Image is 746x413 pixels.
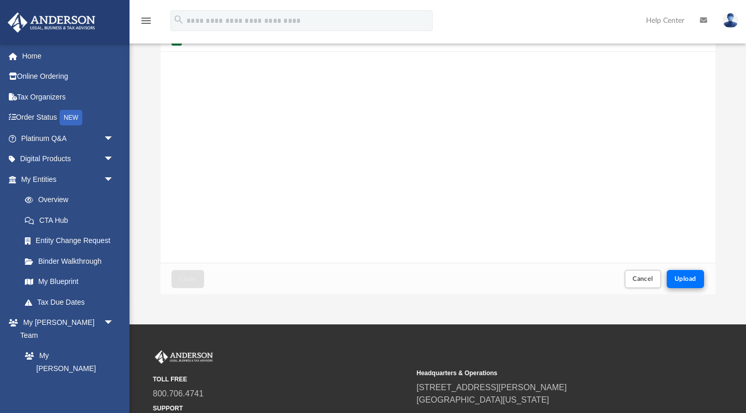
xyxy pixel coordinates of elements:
[625,270,661,288] button: Cancel
[15,251,130,272] a: Binder Walkthrough
[7,107,130,129] a: Order StatusNEW
[667,270,704,288] button: Upload
[15,346,119,392] a: My [PERSON_NAME] Team
[633,276,653,282] span: Cancel
[153,350,215,364] img: Anderson Advisors Platinum Portal
[7,312,124,346] a: My [PERSON_NAME] Teamarrow_drop_down
[15,210,130,231] a: CTA Hub
[417,383,567,392] a: [STREET_ADDRESS][PERSON_NAME]
[675,276,696,282] span: Upload
[7,87,130,107] a: Tax Organizers
[15,292,130,312] a: Tax Due Dates
[104,128,124,149] span: arrow_drop_down
[104,149,124,170] span: arrow_drop_down
[15,190,130,210] a: Overview
[5,12,98,33] img: Anderson Advisors Platinum Portal
[7,46,130,66] a: Home
[7,128,130,149] a: Platinum Q&Aarrow_drop_down
[7,66,130,87] a: Online Ordering
[140,15,152,27] i: menu
[104,169,124,190] span: arrow_drop_down
[7,169,130,190] a: My Entitiesarrow_drop_down
[179,276,196,282] span: Close
[153,375,409,384] small: TOLL FREE
[15,231,130,251] a: Entity Change Request
[7,149,130,169] a: Digital Productsarrow_drop_down
[104,312,124,334] span: arrow_drop_down
[140,20,152,27] a: menu
[417,395,549,404] a: [GEOGRAPHIC_DATA][US_STATE]
[15,272,124,292] a: My Blueprint
[417,368,673,378] small: Headquarters & Operations
[171,270,204,288] button: Close
[153,404,409,413] small: SUPPORT
[173,14,184,25] i: search
[723,13,738,28] img: User Pic
[60,110,82,125] div: NEW
[153,389,204,398] a: 800.706.4741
